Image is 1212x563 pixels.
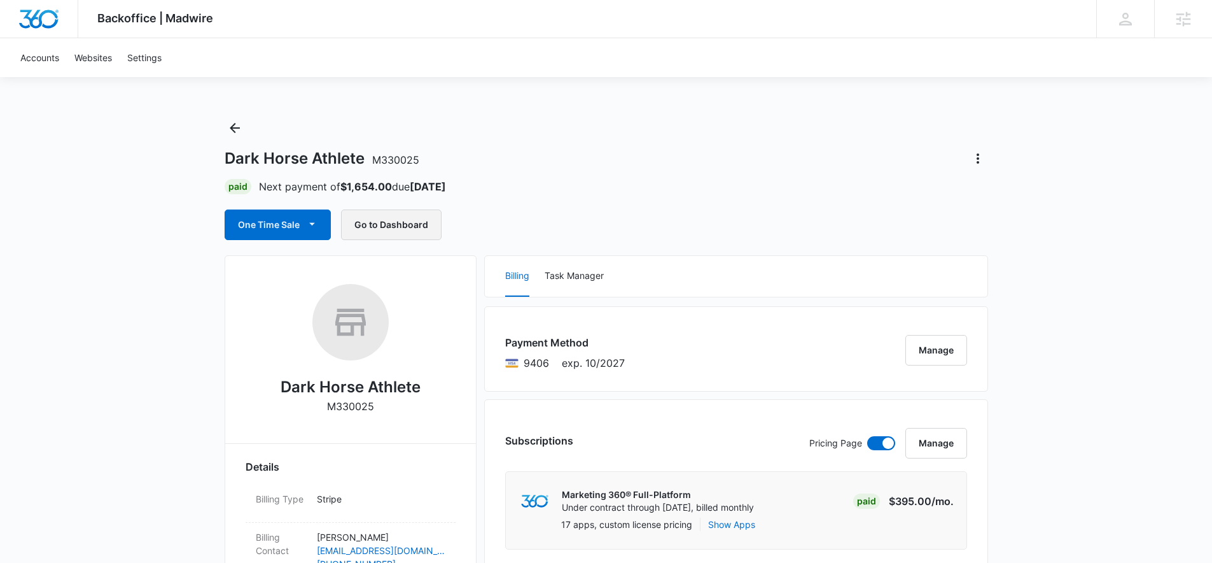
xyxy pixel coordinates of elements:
[120,38,169,77] a: Settings
[341,210,442,240] button: Go to Dashboard
[225,149,419,168] h1: Dark Horse Athlete
[524,355,549,371] span: Visa ending with
[410,180,446,193] strong: [DATE]
[562,355,625,371] span: exp. 10/2027
[905,335,967,366] button: Manage
[372,153,419,166] span: M330025
[13,38,67,77] a: Accounts
[708,518,755,531] button: Show Apps
[889,494,954,509] p: $395.00
[317,544,445,557] a: [EMAIL_ADDRESS][DOMAIN_NAME]
[246,459,279,474] span: Details
[561,518,692,531] p: 17 apps, custom license pricing
[853,494,880,509] div: Paid
[340,180,392,193] strong: $1,654.00
[968,148,988,169] button: Actions
[281,376,421,399] h2: Dark Horse Athlete
[931,495,954,508] span: /mo.
[256,531,307,557] dt: Billing Contact
[505,433,573,448] h3: Subscriptions
[505,256,529,297] button: Billing
[225,210,331,240] button: One Time Sale
[317,531,445,544] p: [PERSON_NAME]
[225,179,251,194] div: Paid
[545,256,604,297] button: Task Manager
[97,11,213,25] span: Backoffice | Madwire
[562,501,754,514] p: Under contract through [DATE], billed monthly
[562,488,754,501] p: Marketing 360® Full-Platform
[246,485,456,523] div: Billing TypeStripe
[505,335,625,350] h3: Payment Method
[317,492,445,506] p: Stripe
[67,38,120,77] a: Websites
[905,428,967,459] button: Manage
[225,118,245,138] button: Back
[521,495,548,508] img: marketing360Logo
[259,179,446,194] p: Next payment of due
[809,436,862,450] p: Pricing Page
[327,399,374,414] p: M330025
[256,492,307,506] dt: Billing Type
